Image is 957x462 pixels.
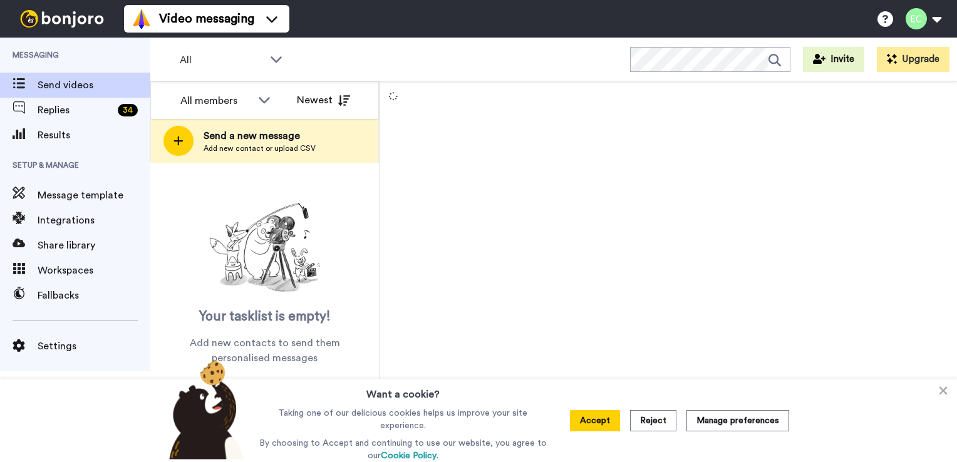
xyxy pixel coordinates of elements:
span: Add new contacts to send them personalised messages [169,336,360,366]
button: Invite [803,47,864,72]
h3: Want a cookie? [366,379,440,402]
a: Cookie Policy [381,451,437,460]
span: Replies [38,103,113,118]
p: Taking one of our delicious cookies helps us improve your site experience. [256,407,550,432]
img: bj-logo-header-white.svg [15,10,109,28]
span: Send videos [38,78,150,93]
img: ready-set-action.png [202,198,328,298]
button: Manage preferences [686,410,789,431]
img: vm-color.svg [132,9,152,29]
span: Add new contact or upload CSV [204,143,316,153]
span: Results [38,128,150,143]
button: Reject [630,410,676,431]
span: Share library [38,238,150,253]
img: bear-with-cookie.png [158,359,251,459]
button: Newest [287,88,360,113]
span: Settings [38,339,150,354]
span: Workspaces [38,263,150,278]
span: Video messaging [159,10,254,28]
span: All [180,53,264,68]
div: 34 [118,104,138,116]
p: By choosing to Accept and continuing to use our website, you agree to our . [256,437,550,462]
span: Fallbacks [38,288,150,303]
span: Send a new message [204,128,316,143]
span: Your tasklist is empty! [199,307,331,326]
span: Integrations [38,213,150,228]
button: Upgrade [877,47,949,72]
span: Message template [38,188,150,203]
div: All members [180,93,252,108]
button: Accept [570,410,620,431]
